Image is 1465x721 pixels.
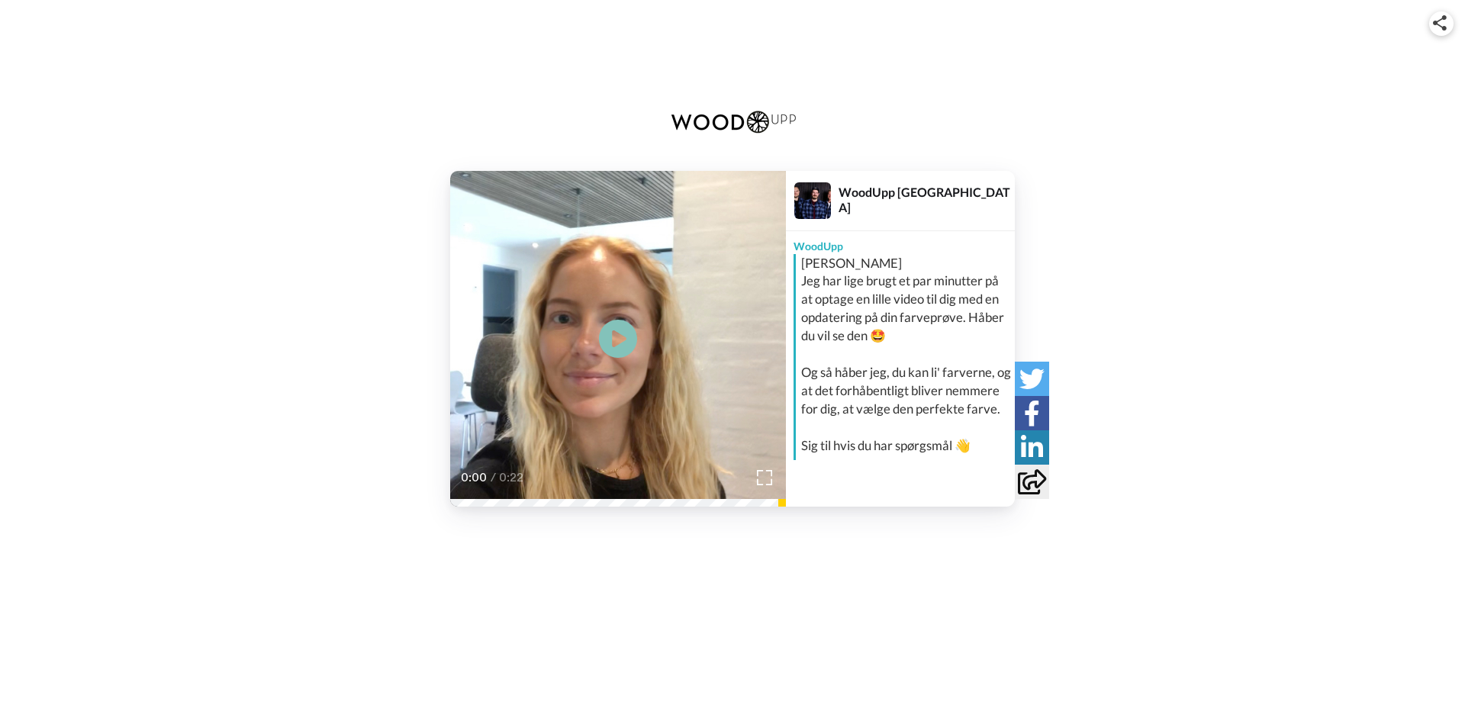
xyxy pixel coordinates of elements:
div: WoodUpp [786,231,1015,254]
span: 0:22 [499,468,526,487]
img: Full screen [757,470,772,485]
img: ic_share.svg [1433,15,1447,31]
span: 0:00 [461,468,488,487]
span: / [491,468,496,487]
div: [PERSON_NAME] Jeg har lige brugt et par minutter på at optage en lille video til dig med en opdat... [801,254,1011,455]
img: Profile Image [794,182,831,219]
div: WoodUpp [GEOGRAPHIC_DATA] [839,185,1014,214]
img: WoodUpp logo [661,95,805,148]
